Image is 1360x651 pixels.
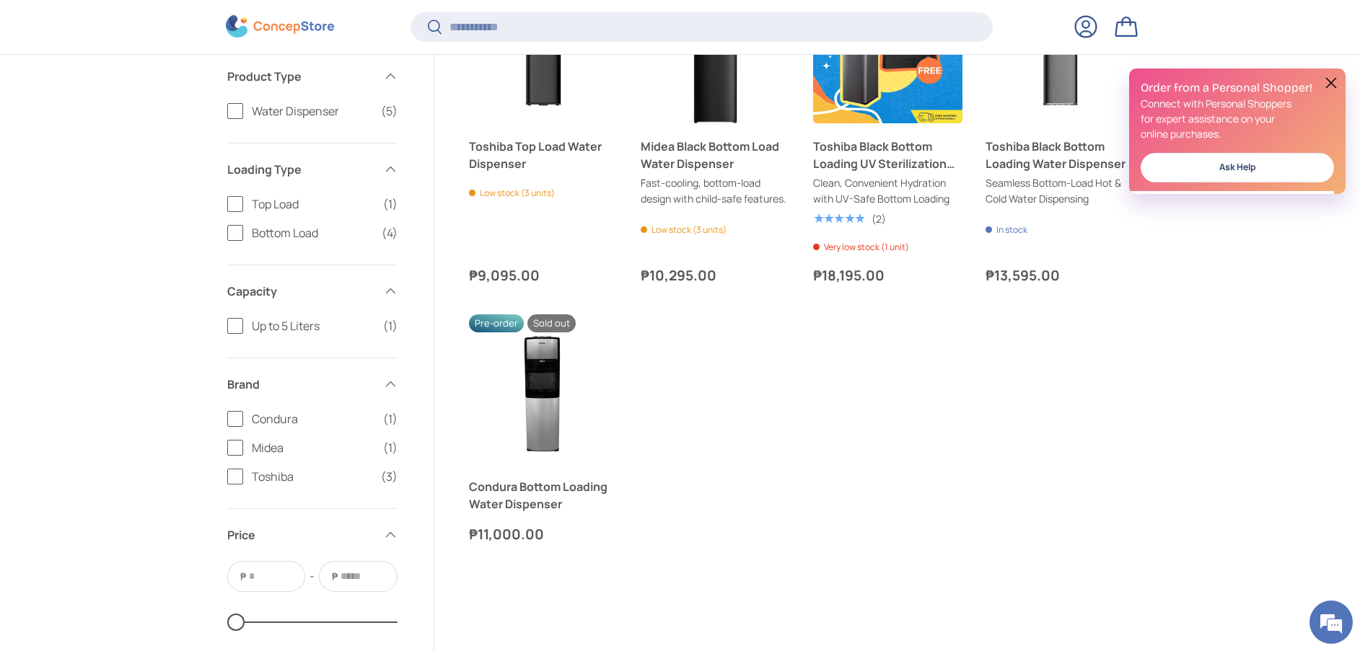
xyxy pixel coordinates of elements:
span: (1) [383,317,398,335]
span: Up to 5 Liters [252,317,374,335]
a: Midea Black Bottom Load Water Dispenser [641,138,790,172]
a: Condura Bottom Loading Water Dispenser [469,314,618,464]
span: (1) [383,439,398,456]
summary: Capacity [227,265,398,317]
span: (3) [381,468,398,485]
span: (4) [382,224,398,242]
h2: Order from a Personal Shopper! [1141,80,1334,96]
span: - [310,567,315,585]
span: Brand [227,376,374,393]
span: Toshiba [252,468,372,485]
summary: Brand [227,358,398,410]
img: ConcepStore [226,16,334,38]
span: Sold out [527,314,576,332]
span: ₱ [239,569,247,584]
span: (1) [383,410,398,428]
a: Toshiba Top Load Water Dispenser [469,138,618,172]
p: Connect with Personal Shoppers for expert assistance on your online purchases. [1141,96,1334,141]
span: Water Dispenser [252,102,372,120]
a: Toshiba Black Bottom Loading UV Sterilization Water Dispenser [813,138,962,172]
span: Midea [252,439,374,456]
a: Condura Bottom Loading Water Dispenser [469,478,618,513]
a: Ask Help [1141,153,1334,182]
summary: Product Type [227,50,398,102]
span: Product Type [227,68,374,85]
summary: Loading Type [227,143,398,195]
span: Bottom Load [252,224,373,242]
span: Price [227,526,374,544]
span: (5) [381,102,398,120]
summary: Price [227,509,398,561]
span: Condura [252,410,374,428]
span: Top Load [252,195,374,213]
span: ₱ [330,569,339,584]
span: (1) [383,195,398,213]
a: Toshiba Black Bottom Loading Water Dispenser [986,138,1135,172]
span: Capacity [227,283,374,300]
span: Loading Type [227,161,374,178]
span: Pre-order [469,314,524,332]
